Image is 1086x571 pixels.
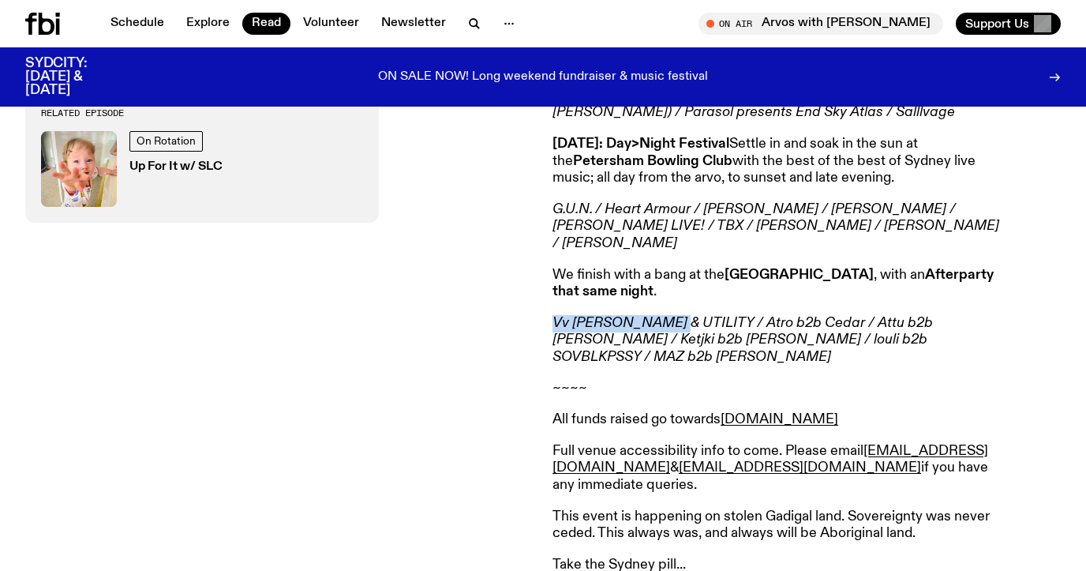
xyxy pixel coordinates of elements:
[177,13,239,35] a: Explore
[552,381,1007,398] p: ~~~~
[965,17,1029,31] span: Support Us
[956,13,1061,35] button: Support Us
[552,202,999,250] em: G.U.N. / Heart Armour / [PERSON_NAME] / [PERSON_NAME] / [PERSON_NAME] LIVE! / TBX / [PERSON_NAME]...
[242,13,290,35] a: Read
[41,131,363,207] a: baby slcOn RotationUp For It w/ SLC
[129,161,223,173] h3: Up For It w/ SLC
[41,131,117,207] img: baby slc
[41,109,363,118] h3: Related Episode
[679,460,921,475] a: [EMAIL_ADDRESS][DOMAIN_NAME]
[725,268,874,282] strong: [GEOGRAPHIC_DATA]
[25,57,126,97] h3: SYDCITY: [DATE] & [DATE]
[372,13,455,35] a: Newsletter
[552,509,1007,543] p: This event is happening on stolen Gadigal land. Sovereignty was never ceded. This always was, and...
[552,136,1007,187] p: Settle in and soak in the sun at the with the best of the best of Sydney live music; all day from...
[552,443,1007,494] p: Full venue accessibility info to come. Please email & if you have any immediate queries.
[294,13,369,35] a: Volunteer
[552,267,1007,301] p: We finish with a bang at the , with an .
[721,412,838,426] a: [DOMAIN_NAME]
[101,13,174,35] a: Schedule
[552,316,933,364] em: Vv [PERSON_NAME] & UTILITY / Atro b2b Cedar / Attu b2b [PERSON_NAME] / Ketjki b2b [PERSON_NAME] /...
[378,70,708,85] p: ON SALE NOW! Long weekend fundraiser & music festival
[552,137,729,151] strong: [DATE]: Day>Night Festival
[698,13,943,35] button: On AirArvos with [PERSON_NAME]
[552,411,1007,429] p: All funds raised go towards
[573,154,732,168] strong: Petersham Bowling Club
